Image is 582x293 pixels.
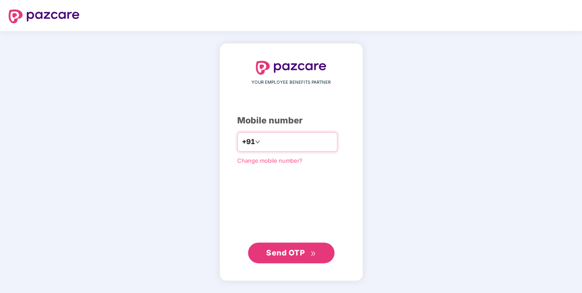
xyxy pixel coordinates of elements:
img: logo [9,9,80,23]
button: Send OTPdouble-right [248,243,334,263]
span: double-right [310,251,316,256]
span: down [255,139,260,145]
img: logo [256,61,327,75]
span: YOUR EMPLOYEE BENEFITS PARTNER [251,79,331,86]
div: Mobile number [237,114,345,127]
a: Change mobile number? [237,157,302,164]
span: Send OTP [266,248,305,257]
span: +91 [242,136,255,147]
